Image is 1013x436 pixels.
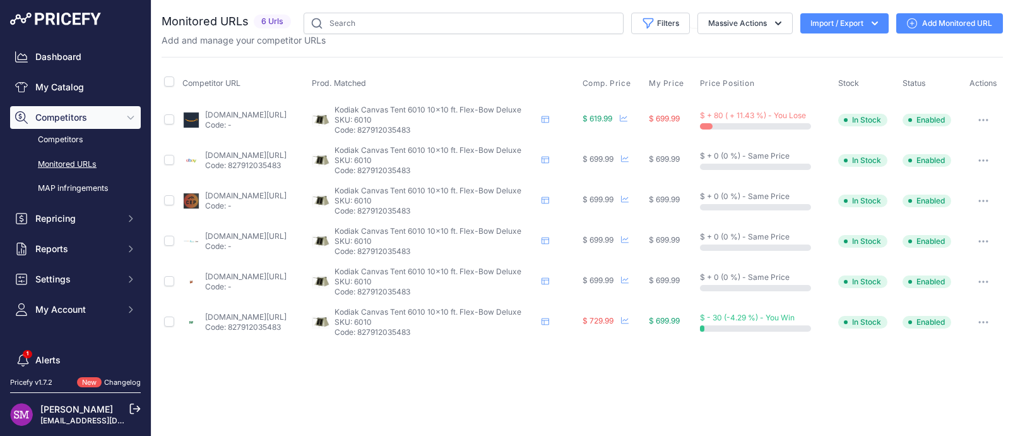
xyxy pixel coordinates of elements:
[205,191,287,200] a: [DOMAIN_NAME][URL]
[838,195,887,207] span: In Stock
[205,150,287,160] a: [DOMAIN_NAME][URL]
[335,307,521,317] span: Kodiak Canvas Tent 6010 10x10 ft. Flex-Bow Deluxe
[649,235,680,245] span: $ 699.99
[583,78,631,88] span: Comp. Price
[903,114,951,126] span: Enabled
[312,78,366,88] span: Prod. Matched
[896,13,1003,33] a: Add Monitored URL
[10,106,141,129] button: Competitors
[649,78,684,88] span: My Price
[649,78,687,88] button: My Price
[700,78,754,88] span: Price Position
[903,78,926,88] span: Status
[162,34,326,47] p: Add and manage your competitor URLs
[10,207,141,230] button: Repricing
[838,114,887,126] span: In Stock
[35,212,118,225] span: Repricing
[335,246,536,257] p: Code: 827912035483
[903,276,951,288] span: Enabled
[335,236,536,246] p: SKU: 6010
[304,13,624,34] input: Search
[700,151,790,160] span: $ + 0 (0 %) - Same Price
[205,201,287,211] p: Code: -
[10,298,141,321] button: My Account
[205,282,287,292] p: Code: -
[335,287,536,297] p: Code: 827912035483
[838,78,859,88] span: Stock
[104,378,141,387] a: Changelog
[838,235,887,248] span: In Stock
[205,322,287,332] p: Code: 827912035483
[697,13,793,34] button: Massive Actions
[335,145,521,155] span: Kodiak Canvas Tent 6010 10x10 ft. Flex-Bow Deluxe
[10,13,101,25] img: Pricefy Logo
[40,404,113,415] a: [PERSON_NAME]
[335,317,536,327] p: SKU: 6010
[838,316,887,329] span: In Stock
[335,267,521,276] span: Kodiak Canvas Tent 6010 10x10 ft. Flex-Bow Deluxe
[35,303,118,316] span: My Account
[649,195,680,204] span: $ 699.99
[335,166,536,176] p: Code: 827912035483
[10,349,141,372] a: Alerts
[583,316,613,325] span: $ 729.99
[583,195,613,204] span: $ 699.99
[583,154,613,164] span: $ 699.99
[77,377,102,388] span: New
[838,276,887,288] span: In Stock
[335,125,536,135] p: Code: 827912035483
[631,13,690,34] button: Filters
[649,114,680,123] span: $ 699.99
[10,238,141,260] button: Reports
[700,232,790,241] span: $ + 0 (0 %) - Same Price
[335,105,521,114] span: Kodiak Canvas Tent 6010 10x10 ft. Flex-Bow Deluxe
[205,312,287,322] a: [DOMAIN_NAME][URL]
[649,316,680,325] span: $ 699.99
[335,155,536,166] p: SKU: 6010
[800,13,889,33] button: Import / Export
[583,235,613,245] span: $ 699.99
[583,276,613,285] span: $ 699.99
[10,76,141,99] a: My Catalog
[162,13,249,30] h2: Monitored URLs
[10,178,141,200] a: MAP infringements
[182,78,240,88] span: Competitor URL
[649,276,680,285] span: $ 699.99
[205,120,287,130] p: Code: -
[254,15,291,29] span: 6 Urls
[10,154,141,176] a: Monitored URLs
[700,272,790,282] span: $ + 0 (0 %) - Same Price
[700,191,790,201] span: $ + 0 (0 %) - Same Price
[649,154,680,164] span: $ 699.99
[700,78,757,88] button: Price Position
[583,78,634,88] button: Comp. Price
[205,241,287,251] p: Code: -
[10,45,141,68] a: Dashboard
[903,154,951,167] span: Enabled
[335,115,536,125] p: SKU: 6010
[969,78,997,88] span: Actions
[583,114,612,123] span: $ 619.99
[35,243,118,255] span: Reports
[335,226,521,236] span: Kodiak Canvas Tent 6010 10x10 ft. Flex-Bow Deluxe
[700,111,806,120] span: $ + 80 ( + 11.43 %) - You Lose
[205,231,287,241] a: [DOMAIN_NAME][URL]
[903,235,951,248] span: Enabled
[35,273,118,286] span: Settings
[40,416,172,425] a: [EMAIL_ADDRESS][DOMAIN_NAME]
[205,272,287,281] a: [DOMAIN_NAME][URL]
[700,313,795,322] span: $ - 30 (-4.29 %) - You Win
[335,186,521,195] span: Kodiak Canvas Tent 6010 10x10 ft. Flex-Bow Deluxe
[903,195,951,207] span: Enabled
[10,268,141,291] button: Settings
[10,45,141,420] nav: Sidebar
[335,206,536,216] p: Code: 827912035483
[205,160,287,171] p: Code: 827912035483
[335,196,536,206] p: SKU: 6010
[35,111,118,124] span: Competitors
[10,129,141,151] a: Competitors
[205,110,287,119] a: [DOMAIN_NAME][URL]
[335,327,536,337] p: Code: 827912035483
[838,154,887,167] span: In Stock
[10,377,52,388] div: Pricefy v1.7.2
